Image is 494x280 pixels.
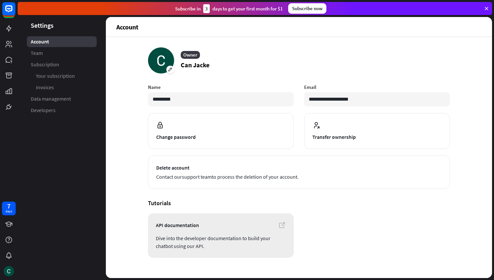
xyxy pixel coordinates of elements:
span: Transfer ownership [312,133,442,141]
a: 7 days [2,202,16,215]
header: Account [106,17,492,37]
button: Open LiveChat chat widget [5,3,25,22]
span: Contact our to process the deletion of your account. [156,173,442,181]
div: Owner [181,51,200,59]
span: Developers [31,107,56,114]
button: Transfer ownership [304,113,450,149]
header: Settings [18,21,106,30]
a: Subscription [27,59,97,70]
label: Name [148,84,294,90]
span: Delete account [156,164,442,172]
span: Subscription [31,61,59,68]
span: Invoices [36,84,54,91]
div: days [6,209,12,214]
a: Data management [27,93,97,104]
span: Change password [156,133,286,141]
div: Subscribe now [288,3,326,14]
div: 7 [7,203,10,209]
a: Team [27,48,97,58]
div: 3 [203,4,210,13]
div: Subscribe in days to get your first month for $1 [175,4,283,13]
label: Email [304,84,450,90]
a: Invoices [27,82,97,93]
a: support team [182,173,212,180]
span: Data management [31,95,71,102]
a: API documentation Dive into the developer documentation to build your chatbot using our API. [148,213,294,258]
span: Account [31,38,49,45]
span: API documentation [156,221,286,229]
span: Team [31,50,43,57]
p: Can Jacke [181,60,209,70]
a: Your subscription [27,71,97,81]
a: Developers [27,105,97,116]
span: Dive into the developer documentation to build your chatbot using our API. [156,234,286,250]
h4: Tutorials [148,199,450,207]
button: Delete account Contact oursupport teamto process the deletion of your account. [148,156,450,189]
span: Your subscription [36,73,75,79]
button: Change password [148,113,294,149]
